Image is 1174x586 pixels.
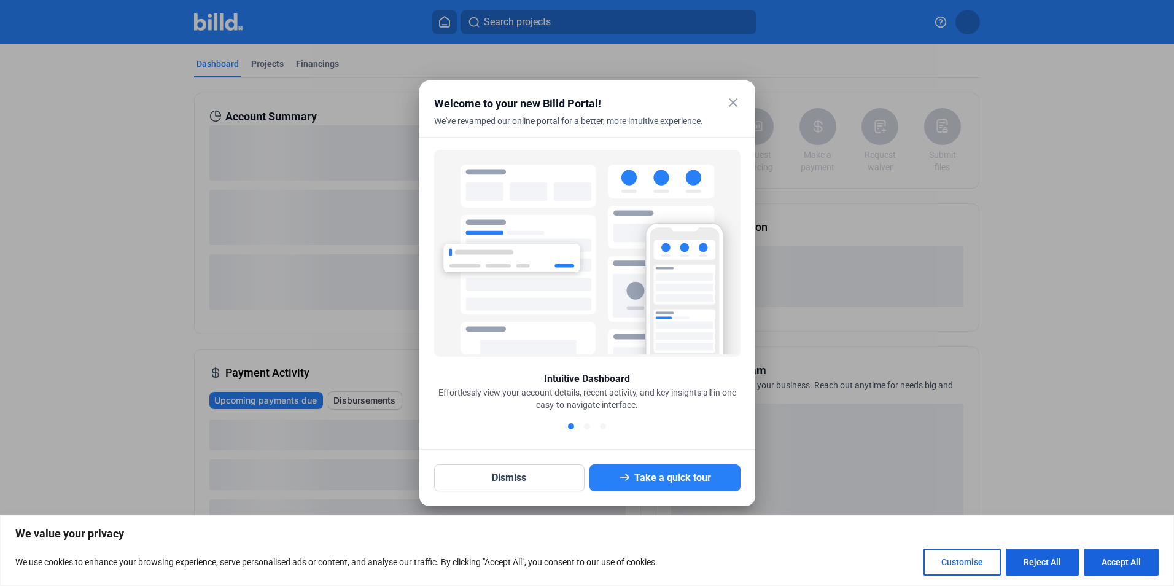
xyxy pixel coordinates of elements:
[589,464,741,491] button: Take a quick tour
[1006,549,1079,576] button: Reject All
[434,95,710,112] div: Welcome to your new Billd Portal!
[434,386,741,411] div: Effortlessly view your account details, recent activity, and key insights all in one easy-to-navi...
[15,555,658,569] p: We use cookies to enhance your browsing experience, serve personalised ads or content, and analys...
[1084,549,1159,576] button: Accept All
[434,464,585,491] button: Dismiss
[434,115,710,142] div: We've revamped our online portal for a better, more intuitive experience.
[15,526,1159,541] p: We value your privacy
[923,549,1001,576] button: Customise
[726,95,741,110] mat-icon: close
[544,372,630,386] div: Intuitive Dashboard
